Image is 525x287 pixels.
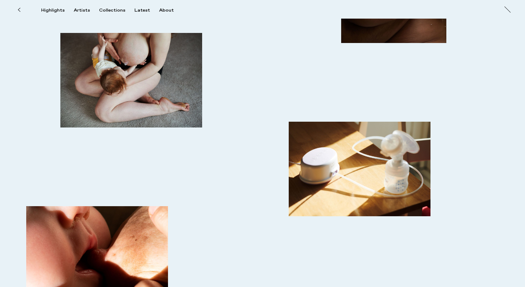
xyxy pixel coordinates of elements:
[159,8,174,13] div: About
[74,8,99,13] button: Artists
[41,8,74,13] button: Highlights
[134,8,150,13] div: Latest
[99,8,134,13] button: Collections
[134,8,159,13] button: Latest
[99,8,125,13] div: Collections
[41,8,65,13] div: Highlights
[74,8,90,13] div: Artists
[159,8,183,13] button: About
